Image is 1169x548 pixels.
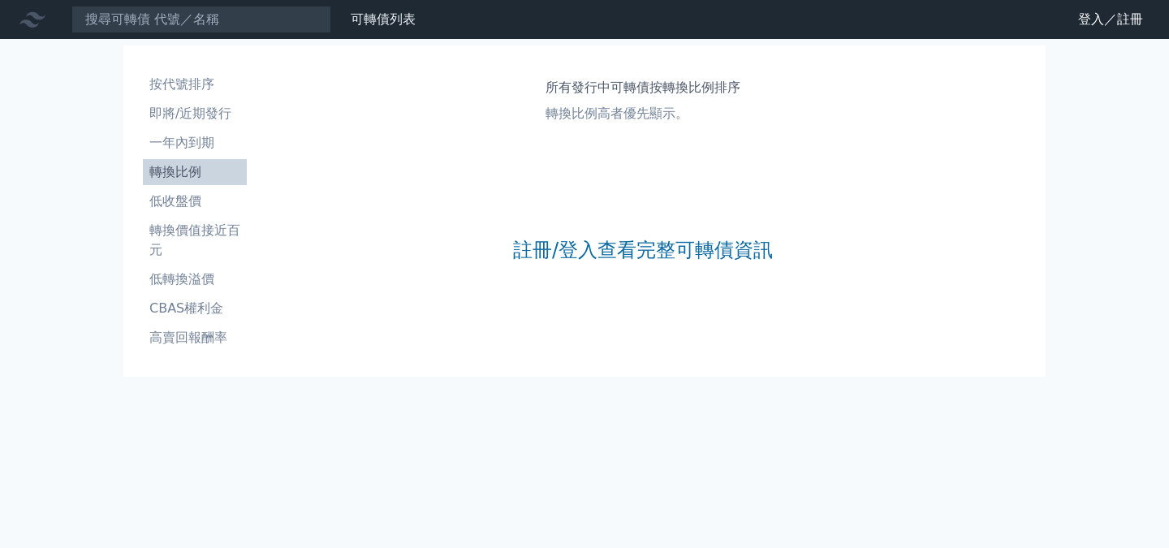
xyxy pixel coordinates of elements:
[143,159,247,185] a: 轉換比例
[143,101,247,127] a: 即將/近期發行
[143,162,247,182] li: 轉換比例
[546,104,740,123] p: 轉換比例高者優先顯示。
[143,296,247,321] a: CBAS權利金
[143,192,247,211] li: 低收盤價
[143,325,247,351] a: 高賣回報酬率
[143,266,247,292] a: 低轉換溢價
[143,104,247,123] li: 即將/近期發行
[143,299,247,318] li: CBAS權利金
[143,75,247,94] li: 按代號排序
[71,6,331,33] input: 搜尋可轉債 代號／名稱
[143,218,247,263] a: 轉換價值接近百元
[513,237,773,263] a: 註冊/登入查看完整可轉債資訊
[143,188,247,214] a: 低收盤價
[143,130,247,156] a: 一年內到期
[143,71,247,97] a: 按代號排序
[143,221,247,260] li: 轉換價值接近百元
[143,133,247,153] li: 一年內到期
[351,11,416,27] a: 可轉債列表
[143,328,247,347] li: 高賣回報酬率
[143,270,247,289] li: 低轉換溢價
[1065,6,1156,32] a: 登入／註冊
[546,78,740,97] h1: 所有發行中可轉債按轉換比例排序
